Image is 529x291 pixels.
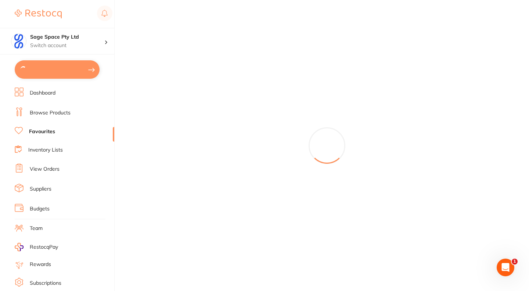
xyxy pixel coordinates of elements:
a: View Orders [30,166,60,173]
p: Switch account [30,42,104,49]
a: RestocqPay [15,243,58,251]
span: RestocqPay [30,244,58,251]
a: Inventory Lists [28,146,63,154]
img: RestocqPay [15,243,24,251]
a: Budgets [30,205,50,213]
a: Subscriptions [30,280,61,287]
a: Suppliers [30,185,51,193]
a: Browse Products [30,109,71,117]
a: Favourites [29,128,55,135]
iframe: Intercom live chat [497,259,514,276]
img: Restocq Logo [15,10,62,18]
h4: Sage Space Pty Ltd [30,33,104,41]
a: Dashboard [30,89,55,97]
span: 1 [512,259,518,265]
a: Team [30,225,43,232]
a: Rewards [30,261,51,268]
img: Sage Space Pty Ltd [11,34,26,49]
a: Restocq Logo [15,6,62,22]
